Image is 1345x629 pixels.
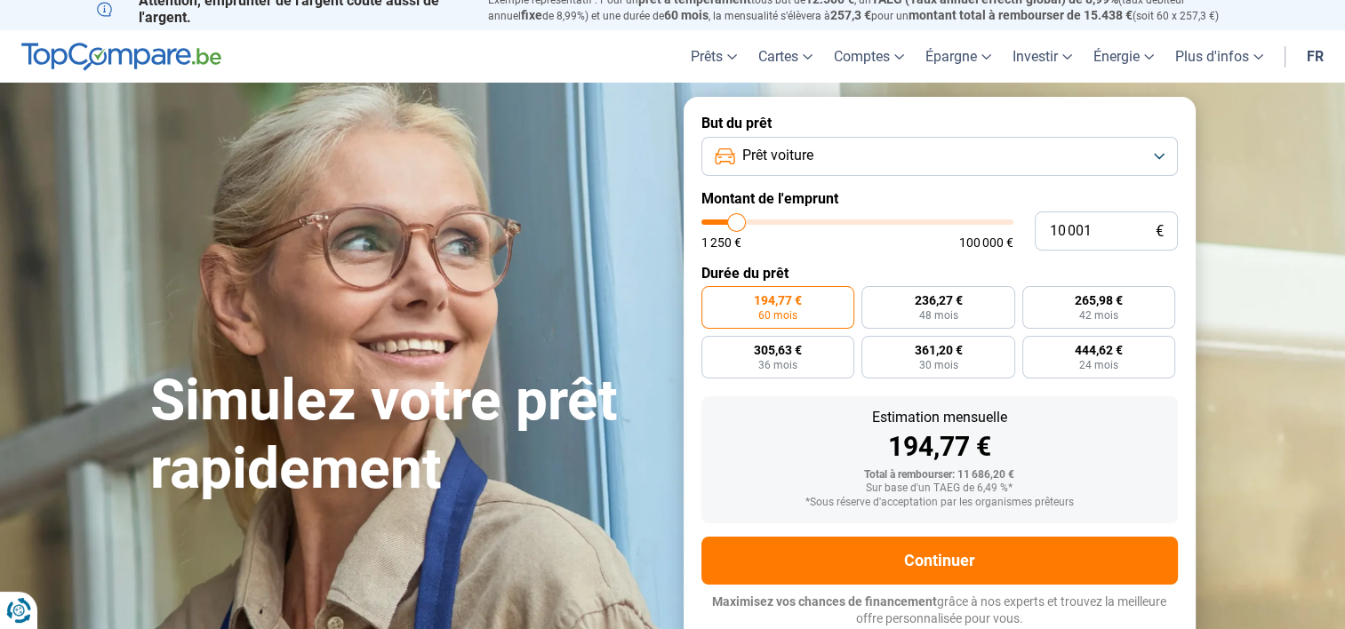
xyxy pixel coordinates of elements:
img: TopCompare [21,43,221,71]
div: Estimation mensuelle [716,410,1164,425]
div: Sur base d'un TAEG de 6,49 %* [716,482,1164,495]
span: 194,77 € [754,294,802,307]
label: Montant de l'emprunt [701,190,1178,207]
label: Durée du prêt [701,265,1178,282]
a: Cartes [748,30,823,83]
a: Épargne [915,30,1002,83]
span: 444,62 € [1075,344,1123,356]
span: 42 mois [1079,310,1118,321]
a: Comptes [823,30,915,83]
span: 36 mois [758,360,797,370]
span: 30 mois [918,360,957,370]
p: grâce à nos experts et trouvez la meilleure offre personnalisée pour vous. [701,593,1178,628]
a: Investir [1002,30,1083,83]
button: Continuer [701,537,1178,585]
a: Prêts [680,30,748,83]
span: Maximisez vos chances de financement [712,594,937,609]
span: 24 mois [1079,360,1118,370]
span: € [1156,224,1164,239]
a: Énergie [1083,30,1165,83]
span: 361,20 € [914,344,962,356]
label: But du prêt [701,115,1178,131]
span: 236,27 € [914,294,962,307]
span: 257,3 € [830,8,871,22]
span: Prêt voiture [742,146,813,165]
span: 1 250 € [701,236,741,249]
span: 48 mois [918,310,957,321]
div: Total à rembourser: 11 686,20 € [716,469,1164,482]
a: fr [1296,30,1334,83]
button: Prêt voiture [701,137,1178,176]
a: Plus d'infos [1165,30,1274,83]
div: *Sous réserve d'acceptation par les organismes prêteurs [716,497,1164,509]
span: 305,63 € [754,344,802,356]
div: 194,77 € [716,434,1164,460]
h1: Simulez votre prêt rapidement [150,367,662,504]
span: 265,98 € [1075,294,1123,307]
span: 100 000 € [959,236,1013,249]
span: fixe [521,8,542,22]
span: 60 mois [758,310,797,321]
span: montant total à rembourser de 15.438 € [909,8,1133,22]
span: 60 mois [664,8,709,22]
